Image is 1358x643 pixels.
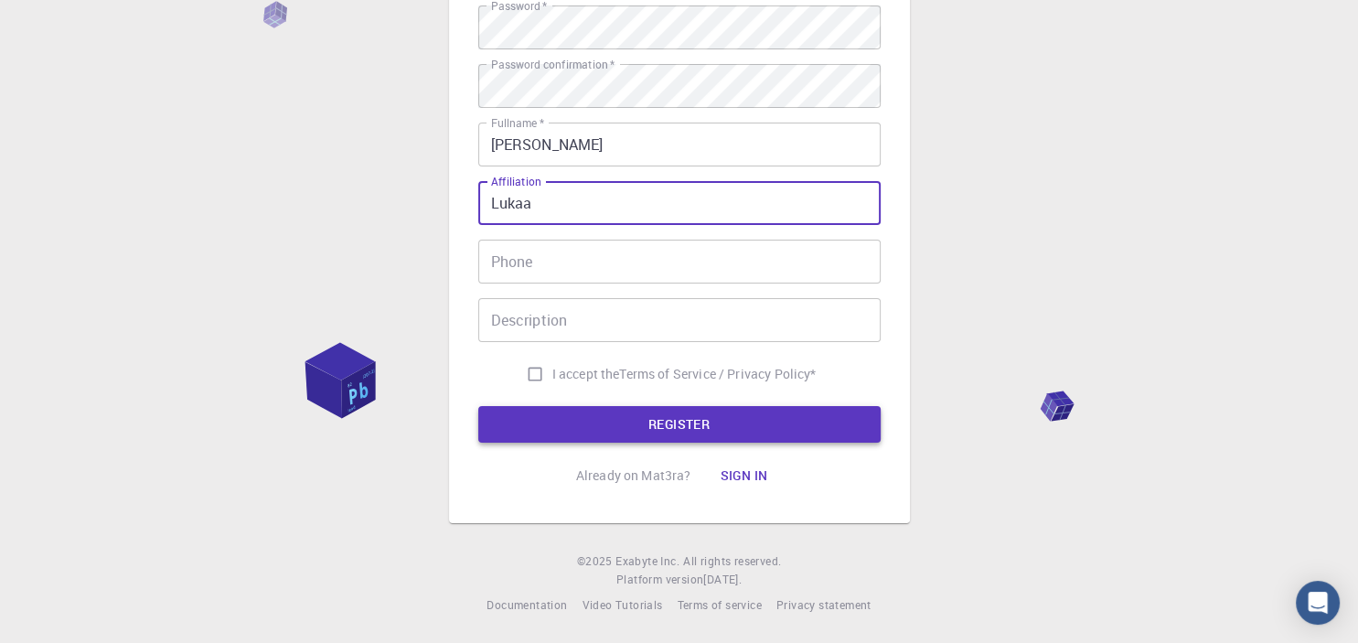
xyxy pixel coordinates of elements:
a: Terms of service [677,596,761,615]
span: Exabyte Inc. [615,553,679,568]
a: Documentation [487,596,567,615]
label: Password confirmation [491,57,615,72]
a: [DATE]. [703,571,742,589]
button: Sign in [705,457,782,494]
label: Fullname [491,115,544,131]
span: Documentation [487,597,567,612]
span: All rights reserved. [683,552,781,571]
span: Terms of service [677,597,761,612]
a: Exabyte Inc. [615,552,679,571]
span: Platform version [616,571,703,589]
span: © 2025 [577,552,615,571]
span: I accept the [552,365,620,383]
a: Privacy statement [776,596,871,615]
p: Terms of Service / Privacy Policy * [619,365,816,383]
span: Privacy statement [776,597,871,612]
span: [DATE] . [703,572,742,586]
span: Video Tutorials [582,597,662,612]
div: Open Intercom Messenger [1296,581,1340,625]
a: Terms of Service / Privacy Policy* [619,365,816,383]
a: Video Tutorials [582,596,662,615]
p: Already on Mat3ra? [576,466,691,485]
label: Affiliation [491,174,540,189]
button: REGISTER [478,406,881,443]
